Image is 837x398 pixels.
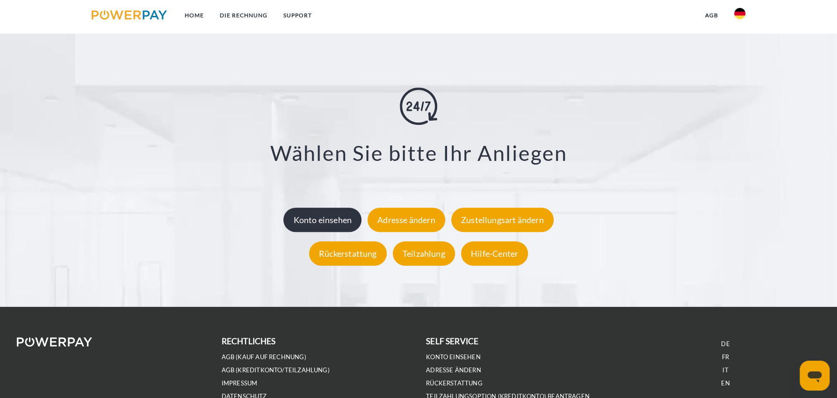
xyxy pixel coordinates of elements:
[222,336,276,346] b: rechtliches
[722,353,729,361] a: FR
[734,8,745,19] img: de
[426,353,481,361] a: Konto einsehen
[17,337,92,347] img: logo-powerpay-white.svg
[222,366,330,374] a: AGB (Kreditkonto/Teilzahlung)
[281,215,364,225] a: Konto einsehen
[92,10,167,20] img: logo-powerpay.svg
[721,340,729,348] a: DE
[309,241,387,266] div: Rückerstattung
[459,248,530,259] a: Hilfe-Center
[222,379,258,387] a: IMPRESSUM
[461,241,528,266] div: Hilfe-Center
[426,379,483,387] a: Rückerstattung
[390,248,457,259] a: Teilzahlung
[222,353,306,361] a: AGB (Kauf auf Rechnung)
[275,7,320,24] a: SUPPORT
[426,336,478,346] b: self service
[212,7,275,24] a: DIE RECHNUNG
[451,208,554,232] div: Zustellungsart ändern
[800,361,830,391] iframe: Schaltfläche zum Öffnen des Messaging-Fensters
[393,241,455,266] div: Teilzahlung
[283,208,361,232] div: Konto einsehen
[54,140,784,166] h3: Wählen Sie bitte Ihr Anliegen
[400,87,437,125] img: online-shopping.svg
[426,366,481,374] a: Adresse ändern
[449,215,556,225] a: Zustellungsart ändern
[365,215,447,225] a: Adresse ändern
[721,379,729,387] a: EN
[722,366,728,374] a: IT
[697,7,726,24] a: agb
[177,7,212,24] a: Home
[368,208,445,232] div: Adresse ändern
[307,248,389,259] a: Rückerstattung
